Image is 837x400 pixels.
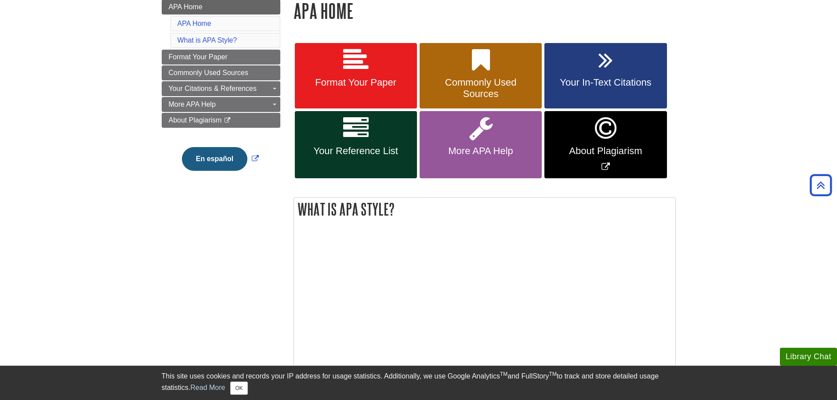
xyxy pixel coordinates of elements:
[180,155,261,162] a: Link opens in new window
[551,145,660,157] span: About Plagiarism
[190,384,225,391] a: Read More
[426,145,535,157] span: More APA Help
[500,371,507,377] sup: TM
[295,43,417,109] a: Format Your Paper
[169,116,222,124] span: About Plagiarism
[169,53,228,61] span: Format Your Paper
[169,3,203,11] span: APA Home
[182,147,247,171] button: En español
[169,69,248,76] span: Commonly Used Sources
[162,50,280,65] a: Format Your Paper
[295,111,417,178] a: Your Reference List
[544,43,667,109] a: Your In-Text Citations
[178,20,211,27] a: APA Home
[169,85,257,92] span: Your Citations & References
[224,118,231,123] i: This link opens in a new window
[551,77,660,88] span: Your In-Text Citations
[178,36,237,44] a: What is APA Style?
[298,233,544,371] iframe: What is APA?
[230,382,247,395] button: Close
[162,65,280,80] a: Commonly Used Sources
[549,371,557,377] sup: TM
[420,111,542,178] a: More APA Help
[426,77,535,100] span: Commonly Used Sources
[301,77,410,88] span: Format Your Paper
[420,43,542,109] a: Commonly Used Sources
[301,145,410,157] span: Your Reference List
[780,348,837,366] button: Library Chat
[294,198,675,221] h2: What is APA Style?
[544,111,667,178] a: Link opens in new window
[807,179,835,191] a: Back to Top
[162,371,676,395] div: This site uses cookies and records your IP address for usage statistics. Additionally, we use Goo...
[162,81,280,96] a: Your Citations & References
[162,113,280,128] a: About Plagiarism
[162,97,280,112] a: More APA Help
[169,101,216,108] span: More APA Help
